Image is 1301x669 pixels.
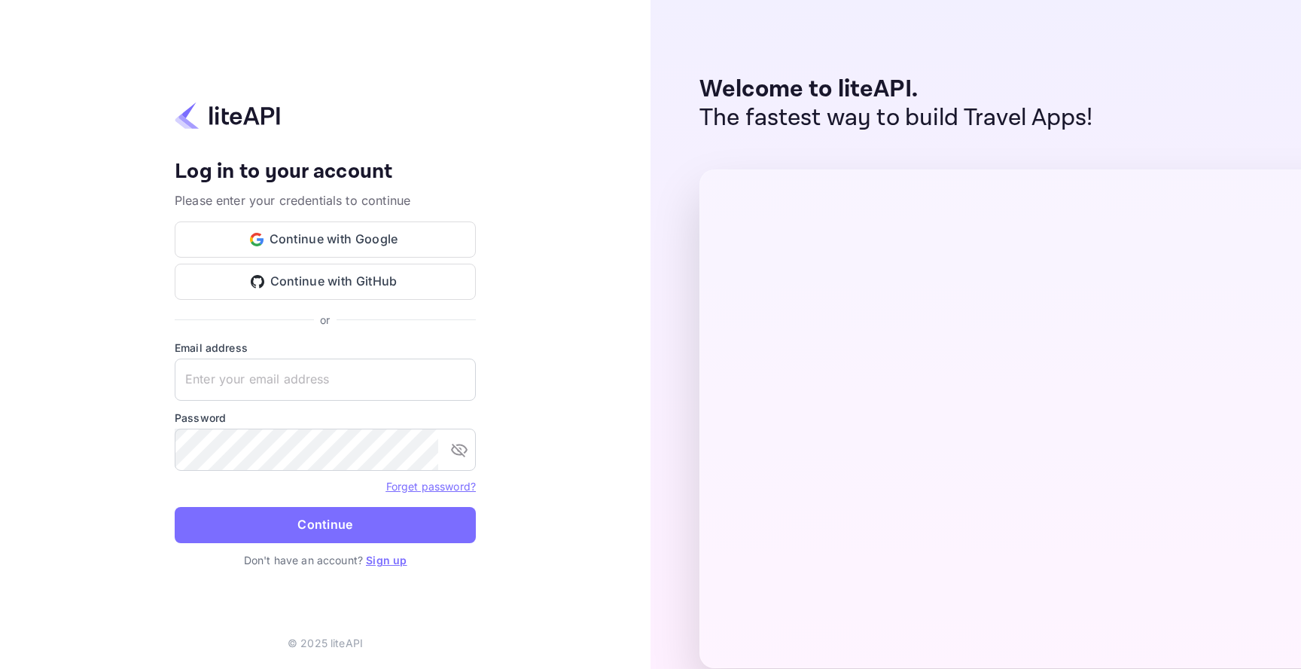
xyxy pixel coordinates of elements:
p: The fastest way to build Travel Apps! [699,104,1093,133]
label: Email address [175,340,476,356]
label: Password [175,410,476,426]
a: Sign up [366,554,407,567]
a: Forget password? [386,478,476,493]
p: © 2025 liteAPI [288,635,363,651]
p: Please enter your credentials to continue [175,191,476,209]
button: Continue with Google [175,221,476,258]
img: liteapi [175,101,280,130]
h4: Log in to your account [175,159,476,185]
button: toggle password visibility [444,435,474,465]
button: Continue [175,507,476,543]
button: Continue with GitHub [175,264,476,300]
p: or [320,312,330,328]
p: Welcome to liteAPI. [699,75,1093,104]
p: Don't have an account? [175,552,476,568]
a: Forget password? [386,480,476,493]
input: Enter your email address [175,359,476,401]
